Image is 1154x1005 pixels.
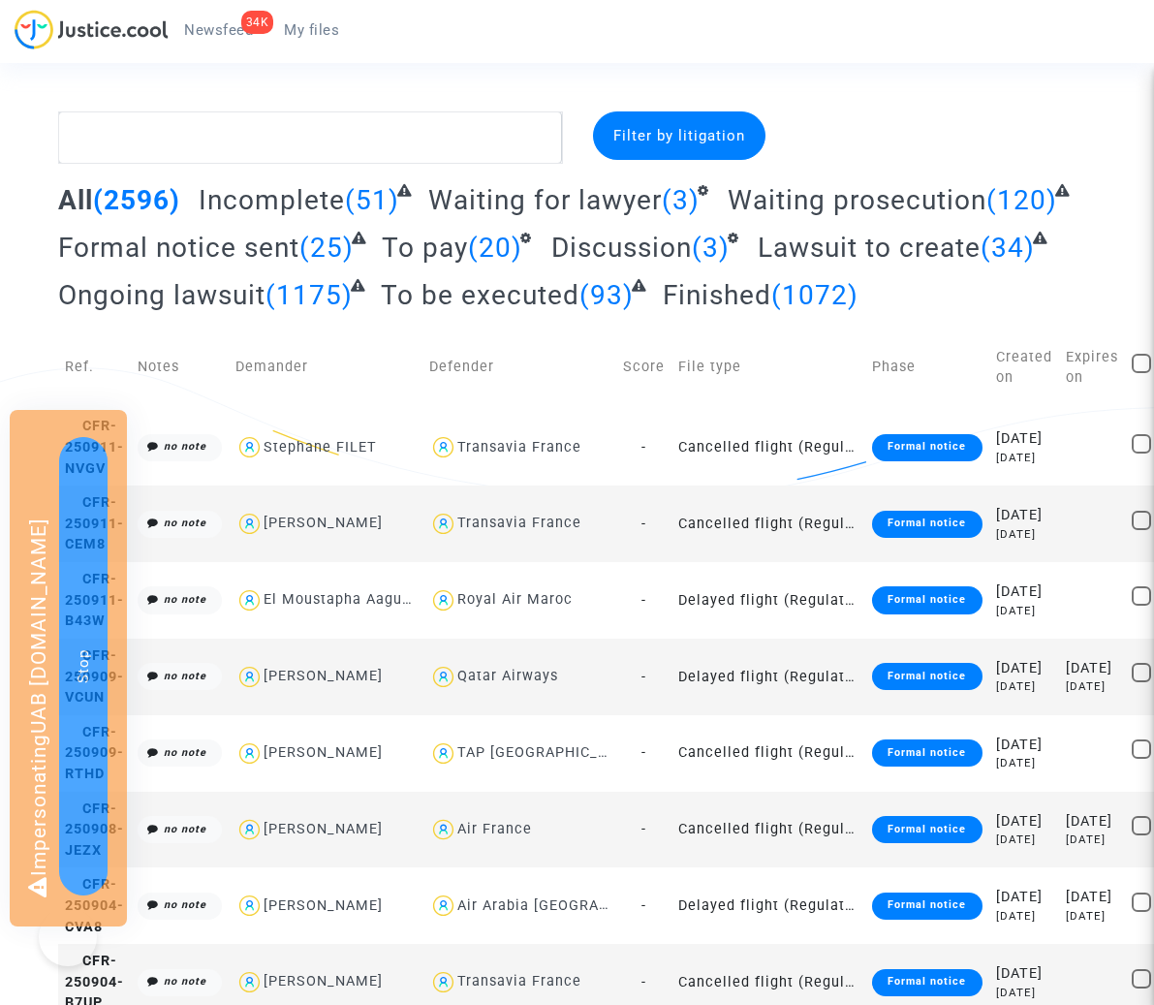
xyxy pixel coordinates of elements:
div: [DATE] [996,450,1052,466]
span: - [641,897,646,914]
div: [DATE] [996,526,1052,543]
span: Incomplete [199,184,345,216]
i: no note [164,898,206,911]
i: no note [164,440,206,453]
span: Lawsuit to create [758,232,981,264]
td: Phase [865,326,988,409]
div: [PERSON_NAME] [264,897,383,914]
div: [PERSON_NAME] [264,973,383,989]
span: (3) [662,184,700,216]
div: Formal notice [872,816,982,843]
div: [DATE] [996,678,1052,695]
span: Filter by litigation [613,127,745,144]
div: [DATE] [996,887,1052,908]
span: Stop [75,649,92,683]
div: Formal notice [872,511,982,538]
span: (2596) [93,184,180,216]
i: no note [164,823,206,835]
img: icon-user.svg [429,892,457,920]
div: 34K [241,11,274,34]
span: Discussion [551,232,692,264]
div: Air Arabia [GEOGRAPHIC_DATA] [457,897,683,914]
img: icon-user.svg [235,586,264,614]
iframe: Help Scout Beacon - Open [39,908,97,966]
div: Formal notice [872,434,982,461]
div: [DATE] [996,505,1052,526]
i: no note [164,670,206,682]
td: Created on [989,326,1059,409]
button: Stop [59,437,108,895]
span: (3) [692,232,730,264]
span: All [58,184,93,216]
span: My files [284,21,339,39]
div: Air France [457,821,532,837]
span: (51) [345,184,399,216]
div: Transavia France [457,439,581,455]
div: Qatar Airways [457,668,558,684]
span: - [641,821,646,837]
img: icon-user.svg [429,510,457,538]
span: (1072) [771,279,858,311]
td: Cancelled flight (Regulation EC 261/2004) [671,409,865,486]
i: no note [164,593,206,606]
td: Ref. [58,326,131,409]
div: [DATE] [996,963,1052,985]
div: [DATE] [996,832,1052,848]
div: Formal notice [872,663,982,690]
div: [DATE] [996,755,1052,771]
div: [DATE] [996,811,1052,832]
div: [DATE] [996,908,1052,925]
img: icon-user.svg [235,739,264,768]
span: - [641,592,646,609]
span: (93) [579,279,634,311]
div: [DATE] [996,735,1052,756]
span: Finished [663,279,771,311]
td: File type [671,326,865,409]
div: [DATE] [1066,887,1118,908]
div: Formal notice [872,586,982,613]
span: (25) [299,232,354,264]
img: icon-user.svg [429,968,457,996]
div: [DATE] [996,658,1052,679]
div: Formal notice [872,739,982,767]
span: - [641,439,646,455]
td: Delayed flight (Regulation EC 261/2004) [671,639,865,715]
img: icon-user.svg [429,816,457,844]
div: [PERSON_NAME] [264,668,383,684]
span: (120) [986,184,1057,216]
div: Stephane FILET [264,439,377,455]
span: Waiting prosecution [728,184,986,216]
div: [DATE] [1066,908,1118,925]
div: Impersonating [10,410,127,926]
span: Formal notice sent [58,232,299,264]
div: Transavia France [457,973,581,989]
img: icon-user.svg [429,739,457,768]
div: [DATE] [996,603,1052,619]
div: [DATE] [996,985,1052,1001]
td: Demander [229,326,422,409]
span: (20) [468,232,522,264]
td: Defender [422,326,616,409]
td: Notes [131,326,230,409]
i: no note [164,975,206,988]
div: [DATE] [1066,658,1118,679]
span: - [641,744,646,761]
div: [DATE] [1066,678,1118,695]
div: [PERSON_NAME] [264,821,383,837]
div: Formal notice [872,893,982,920]
img: icon-user.svg [235,510,264,538]
img: icon-user.svg [429,586,457,614]
div: [DATE] [1066,811,1118,832]
span: Ongoing lawsuit [58,279,265,311]
span: (1175) [265,279,353,311]
td: Cancelled flight (Regulation EC 261/2004) [671,486,865,562]
img: icon-user.svg [235,663,264,691]
div: TAP [GEOGRAPHIC_DATA] [457,744,639,761]
span: CFR-250911-NVGV [65,418,124,476]
div: Transavia France [457,515,581,531]
img: icon-user.svg [429,663,457,691]
td: Score [616,326,671,409]
span: - [641,669,646,685]
img: icon-user.svg [235,433,264,461]
div: [DATE] [996,581,1052,603]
